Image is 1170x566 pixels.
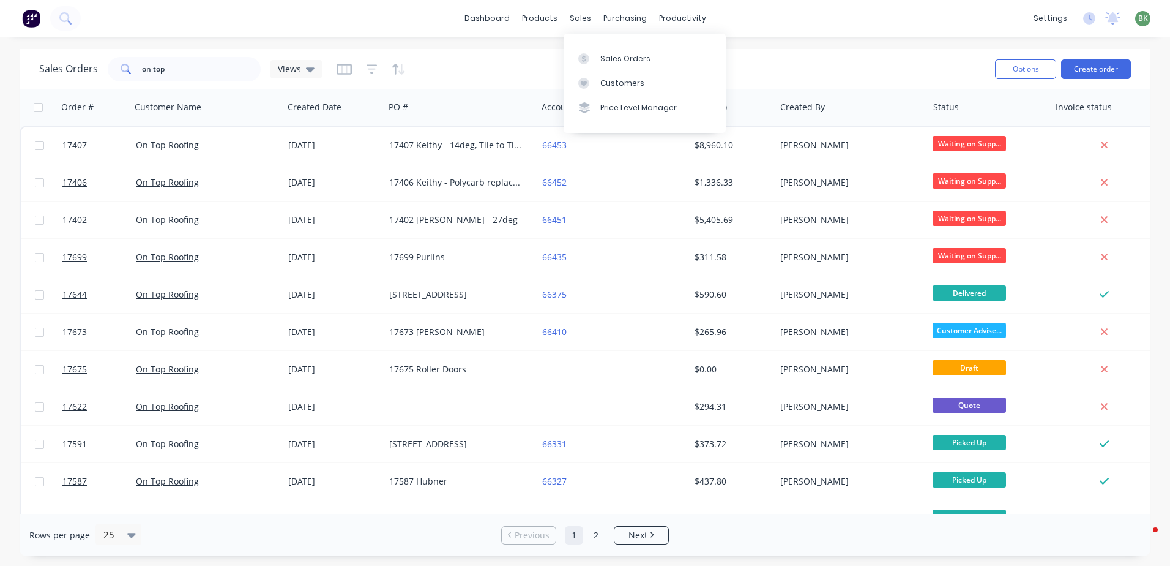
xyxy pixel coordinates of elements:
div: 17407 Keithy - 14deg, Tile to Tin Roof [389,139,525,151]
h1: Sales Orders [39,63,98,75]
div: $294.31 [695,401,767,413]
div: PO # [389,101,408,113]
img: Factory [22,9,40,28]
div: sales [564,9,597,28]
span: Delivered [933,285,1006,301]
div: 17406 Keithy - Polycarb replacement + Extra Roofs [389,176,525,189]
a: 17673 [62,314,136,350]
a: Page 2 [587,526,605,545]
a: Page 1 is your current page [565,526,583,545]
span: Quote [933,398,1006,413]
div: $311.58 [695,251,767,263]
span: Views [278,62,301,75]
span: 17673 [62,326,87,338]
div: Customer Name [135,101,201,113]
div: [PERSON_NAME] [780,438,916,450]
span: Waiting on Supp... [933,248,1006,263]
a: 17587 [62,463,136,500]
div: 17675 Roller Doors [389,363,525,375]
a: 66331 [542,438,567,450]
div: productivity [653,9,712,28]
div: $437.80 [695,475,767,488]
a: 17644 [62,276,136,313]
div: $1,336.33 [695,176,767,189]
span: Waiting on Supp... [933,136,1006,151]
span: 17622 [62,401,87,413]
a: 66453 [542,139,567,151]
div: [PERSON_NAME] [780,401,916,413]
span: Rows per page [29,529,90,541]
ul: Pagination [496,526,674,545]
a: Price Level Manager [564,96,726,120]
a: 66435 [542,251,567,263]
a: 66452 [542,176,567,188]
div: [PERSON_NAME] [780,289,916,301]
a: 66451 [542,214,567,225]
div: [DATE] [288,326,379,338]
div: $265.96 [695,326,767,338]
div: 17587 Hubner [389,475,525,488]
div: [PERSON_NAME] [780,326,916,338]
a: 17406 [62,164,136,201]
a: On Top Roofing [136,139,199,151]
a: 17675 [62,351,136,388]
div: 17402 [PERSON_NAME] - 27deg [389,214,525,226]
div: $8,960.10 [695,139,767,151]
div: Price Level Manager [600,102,677,113]
span: 17587 [62,475,87,488]
span: 17407 [62,139,87,151]
span: 17402 [62,214,87,226]
div: 17026 [PERSON_NAME] [389,513,525,525]
span: Customer Advise... [933,323,1006,338]
div: [PERSON_NAME] [780,363,916,375]
a: Sales Orders [564,46,726,70]
a: 66212 [542,513,567,524]
a: On Top Roofing [136,363,199,375]
a: On Top Roofing [136,214,199,225]
span: Next [628,529,647,541]
div: [DATE] [288,139,379,151]
div: [STREET_ADDRESS] [389,289,525,301]
div: $590.60 [695,289,767,301]
div: [DATE] [288,475,379,488]
a: On Top Roofing [136,176,199,188]
a: On Top Roofing [136,401,199,412]
a: On Top Roofing [136,438,199,450]
div: [PERSON_NAME] [780,176,916,189]
div: [PERSON_NAME] [780,251,916,263]
div: [DATE] [288,401,379,413]
span: 17026 [62,513,87,525]
a: 17026 [62,500,136,537]
a: Customers [564,71,726,96]
div: Order # [61,101,94,113]
a: On Top Roofing [136,289,199,300]
span: 17699 [62,251,87,263]
a: 66327 [542,475,567,487]
a: On Top Roofing [136,475,199,487]
span: 17675 [62,363,87,375]
span: Draft [933,360,1006,375]
span: BK [1138,13,1148,24]
a: Previous page [502,529,556,541]
a: 66410 [542,326,567,338]
a: 17699 [62,239,136,276]
span: Waiting on Supp... [933,211,1006,226]
div: [PERSON_NAME] [780,513,916,525]
span: 17406 [62,176,87,189]
span: Delivered [933,510,1006,525]
a: 66375 [542,289,567,300]
div: [DATE] [288,363,379,375]
div: Accounting Order # [542,101,622,113]
div: Sales Orders [600,53,650,64]
span: Waiting on Supp... [933,173,1006,189]
a: On Top Roofing [136,513,199,524]
div: purchasing [597,9,653,28]
div: $12,111.39 [695,513,767,525]
div: [PERSON_NAME] [780,139,916,151]
a: 17407 [62,127,136,164]
div: [DATE] [288,289,379,301]
div: 17673 [PERSON_NAME] [389,326,525,338]
a: dashboard [458,9,516,28]
div: [DATE] [288,513,379,525]
div: [PERSON_NAME] [780,475,916,488]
